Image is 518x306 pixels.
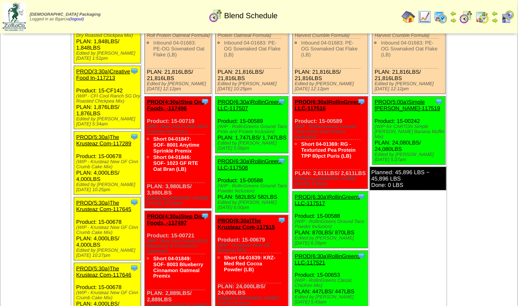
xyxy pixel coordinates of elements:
[76,225,140,235] div: (WIP - Krusteaz New GF Cinn Crumb Cake Mix)
[147,124,211,134] div: (WIP- Step One Foods 8101 Anytime Sprinkle )
[418,10,432,24] img: line_graph.gif
[130,264,139,273] img: Tooltip
[450,10,457,17] img: arrowleft.gif
[76,117,140,127] div: Edited by [PERSON_NAME] [DATE] 5:34am
[145,97,211,209] div: Product: 15-00719 PLAN: 3,980LBS / 3,980LBS
[130,198,139,207] img: Tooltip
[450,17,457,24] img: arrowright.gif
[295,253,360,266] a: PROD(6:30a)RollinGreens LLC-117521
[153,256,203,279] a: Short 04-01849: SOF- 8003 Blueberry Cinnamon Oatmeal Premix
[130,67,139,75] img: Tooltip
[435,97,443,106] img: Tooltip
[292,97,368,189] div: Product: 15-00589 PLAN: 2,611LBS / 2,611LBS
[76,248,140,258] div: Edited by [PERSON_NAME] [DATE] 10:27pm
[74,132,140,195] div: Product: 15-00678 PLAN: 4,000LBS / 4,000LBS
[295,81,368,92] div: Edited by [PERSON_NAME] [DATE] 12:12pm
[295,194,360,206] a: PROD(6:30a)RollinGreens LLC-117517
[278,157,286,165] img: Tooltip
[147,213,205,226] a: PROD(4:30a)Step One Foods, -117497
[76,94,140,104] div: (WIP - CFI Cool Ranch SG Dry Roasted Chickpea Mix)
[201,97,209,106] img: Tooltip
[76,159,140,170] div: (WIP - Krusteaz New GF Cinn Crumb Cake Mix)
[76,291,140,301] div: (WIP - Krusteaz New GF Cinn Crumb Cake Mix)
[402,10,415,24] img: home.gif
[147,99,205,111] a: PROD(4:30a)Step One Foods, -117496
[224,40,281,58] a: Inbound 04-01683: PE-OG Sownaked Oat Flake (LB)
[76,68,130,81] a: PROD(3:30a)Creative Food In-117213
[295,176,368,186] div: Edited by [PERSON_NAME] [DATE] 3:39pm
[292,0,368,94] div: Product: 15-00689 PLAN: 21,816LBS / 21,816LBS
[301,141,356,159] a: Short 04-01369: RG - Texturized Pea Protein TPP 80pct Puris (LB)
[30,12,100,22] span: Logged in as Bgarcia
[218,158,283,171] a: PROD(6:30a)RollinGreens LLC-117508
[215,97,288,153] div: Product: 15-00589 PLAN: 1,747LBS / 1,747LBS
[218,243,288,253] div: (WIP - Krusteaz New GF Brownie Mix)
[74,66,140,129] div: Product: 15-CF142 PLAN: 1,876LBS / 1,876LBS
[301,40,358,58] a: Inbound 04-01683: PE-OG Sownaked Oat Flake (LB)
[76,134,131,147] a: PROD(5:30a)The Krusteaz Com-117289
[295,124,368,139] div: (WIP - RollinGreens Ground Taco Pinto and Protein Inclusion)
[76,182,140,192] div: Edited by [PERSON_NAME] [DATE] 10:25pm
[492,10,499,17] img: arrowleft.gif
[381,40,437,58] a: Inbound 04-01683: PE-OG Sownaked Oat Flake (LB)
[295,219,368,229] div: (WIP - RollinGreens Ground Taco Powder Inclusion)
[295,99,363,111] a: PROD(6:30a)RollinGreens LLC-117516
[357,192,366,201] img: Tooltip
[370,167,446,190] div: Planned: 45,896 LBS ~ 45,896 LBS Done: 0 LBS
[218,81,288,92] div: Edited by [PERSON_NAME] [DATE] 10:25pm
[218,217,275,230] a: PROD(8:30a)The Krusteaz Com-117515
[375,152,446,162] div: Edited by [PERSON_NAME] [DATE] 5:37am
[76,200,131,212] a: PROD(5:30a)The Krusteaz Com-117645
[218,200,288,210] div: Edited by [PERSON_NAME] [DATE] 6:00pm
[434,10,448,24] img: calendarprod.gif
[145,0,211,94] div: Product: 15-00688 PLAN: 21,816LBS / 21,816LBS
[218,124,288,134] div: (WIP - RollinGreens Ground Taco Pinto and Protein Inclusion)
[147,81,211,92] div: Edited by [PERSON_NAME] [DATE] 12:12pm
[30,12,100,17] span: [DEMOGRAPHIC_DATA] Packaging
[74,198,140,261] div: Product: 15-00678 PLAN: 4,000LBS / 4,000LBS
[295,295,368,305] div: Edited by [PERSON_NAME] [DATE] 5:43am
[501,10,515,24] img: calendarcustomer.gif
[70,17,84,22] a: (logout)
[460,10,473,24] img: calendarblend.gif
[295,236,368,246] div: Edited by [PERSON_NAME] [DATE] 6:28pm
[492,17,499,24] img: arrowright.gif
[153,136,200,154] a: Short 04-01847: SOF- 8001 Anytime Sprinkle Premix
[218,141,288,151] div: Edited by [PERSON_NAME] [DATE] 5:58pm
[153,154,198,172] a: Short 04-01846: SOF- 1023 GF RTE Oat Bran (LB)
[76,265,131,278] a: PROD(5:30a)The Krusteaz Com-117646
[218,184,288,194] div: (WIP - RollinGreens Ground Taco Powder Inclusion)
[476,10,489,24] img: calendarinout.gif
[295,278,368,289] div: (WIP - RollinGreens Classic ChicKen Mix)
[147,196,211,206] div: Edited by [PERSON_NAME] [DATE] 10:24pm
[3,3,26,31] img: zoroco-logo-small.webp
[357,97,366,106] img: Tooltip
[209,9,223,22] img: calendarblend.gif
[218,99,283,111] a: PROD(6:30a)RollinGreens LLC-117507
[201,212,209,220] img: Tooltip
[373,97,446,165] div: Product: 15-00242 PLAN: 24,080LBS / 24,080LBS
[147,239,211,254] div: (WIP- Step One Foods 8103 Blueberry & Cinnamon Oatmeal )
[278,97,286,106] img: Tooltip
[153,40,205,58] a: Inbound 04-01683: PE-OG Sownaked Oat Flake (LB)
[224,11,278,20] span: Blend Schedule
[375,99,440,111] a: PROD(5:00a)Simple [PERSON_NAME]-117519
[375,124,446,139] div: (WIP-for CARTON Simple [PERSON_NAME] Banana Muffin Mix)
[76,51,140,61] div: Edited by [PERSON_NAME] [DATE] 1:51pm
[357,252,366,260] img: Tooltip
[278,216,286,225] img: Tooltip
[373,0,446,94] div: Product: 15-00689 PLAN: 21,816LBS / 21,816LBS
[292,192,368,248] div: Product: 15-00588 PLAN: 870LBS / 870LBS
[375,81,446,92] div: Edited by [PERSON_NAME] [DATE] 12:12pm
[130,133,139,141] img: Tooltip
[215,156,288,213] div: Product: 15-00588 PLAN: 582LBS / 582LBS
[215,0,288,94] div: Product: 15-00688 PLAN: 21,816LBS / 21,816LBS
[224,255,276,273] a: Short 04-01639: KRZ-Med Red Cocoa Powder (LB)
